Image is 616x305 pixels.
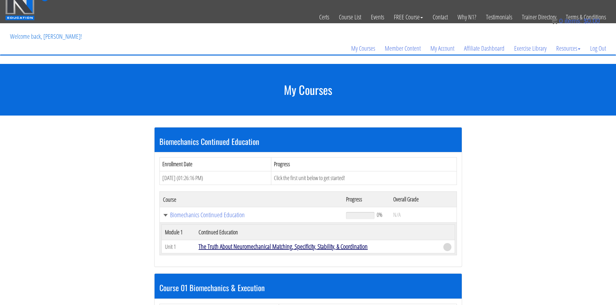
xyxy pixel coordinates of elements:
[159,171,271,185] td: [DATE] (01:26:16 PM)
[561,1,611,33] a: Terms & Conditions
[5,24,87,49] p: Welcome back, [PERSON_NAME]!
[380,33,426,64] a: Member Content
[159,283,457,292] h3: Course 01 Biomechanics & Execution
[426,33,459,64] a: My Account
[459,33,509,64] a: Affiliate Dashboard
[377,211,383,218] span: 0%
[271,157,457,171] th: Progress
[551,17,600,25] a: 0 items: $0.00
[559,17,563,25] span: 0
[343,192,390,207] th: Progress
[509,33,551,64] a: Exercise Library
[346,33,380,64] a: My Courses
[159,137,457,146] h3: Biomechanics Continued Education
[163,212,340,218] a: Biomechanics Continued Education
[271,171,457,185] td: Click the first unit below to get started!
[551,33,585,64] a: Resources
[481,1,517,33] a: Testimonials
[517,1,561,33] a: Trainer Directory
[159,157,271,171] th: Enrollment Date
[314,1,334,33] a: Certs
[390,192,457,207] th: Overall Grade
[453,1,481,33] a: Why N1?
[428,1,453,33] a: Contact
[199,242,368,251] a: The Truth About Neuromechanical Matching, Specificity, Stability, & Coordination
[366,1,389,33] a: Events
[161,225,195,240] th: Module 1
[334,1,366,33] a: Course List
[585,33,611,64] a: Log Out
[389,1,428,33] a: FREE Course
[161,240,195,253] td: Unit 1
[584,17,587,25] span: $
[195,225,440,240] th: Continued Education
[159,192,343,207] th: Course
[584,17,600,25] bdi: 0.00
[551,18,557,24] img: icon11.png
[390,207,457,223] td: N/A
[565,17,582,25] span: items:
